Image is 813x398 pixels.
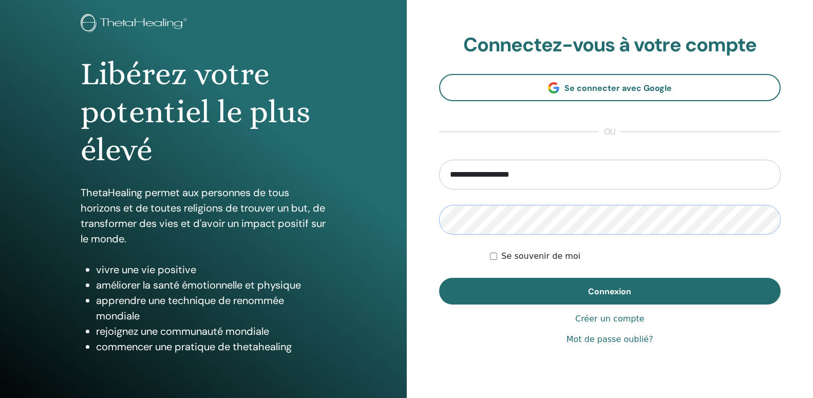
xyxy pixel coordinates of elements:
li: apprendre une technique de renommée mondiale [96,293,326,324]
li: rejoignez une communauté mondiale [96,324,326,339]
li: vivre une vie positive [96,262,326,277]
h2: Connectez-vous à votre compte [439,33,781,57]
h1: Libérez votre potentiel le plus élevé [81,55,326,169]
span: Se connecter avec Google [564,83,672,93]
label: Se souvenir de moi [501,250,580,262]
li: commencer une pratique de thetahealing [96,339,326,354]
span: ou [599,126,620,138]
a: Créer un compte [575,313,645,325]
a: Se connecter avec Google [439,74,781,101]
button: Connexion [439,278,781,305]
span: Connexion [588,286,631,297]
div: Keep me authenticated indefinitely or until I manually logout [490,250,781,262]
a: Mot de passe oublié? [566,333,653,346]
li: améliorer la santé émotionnelle et physique [96,277,326,293]
p: ThetaHealing permet aux personnes de tous horizons et de toutes religions de trouver un but, de t... [81,185,326,247]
